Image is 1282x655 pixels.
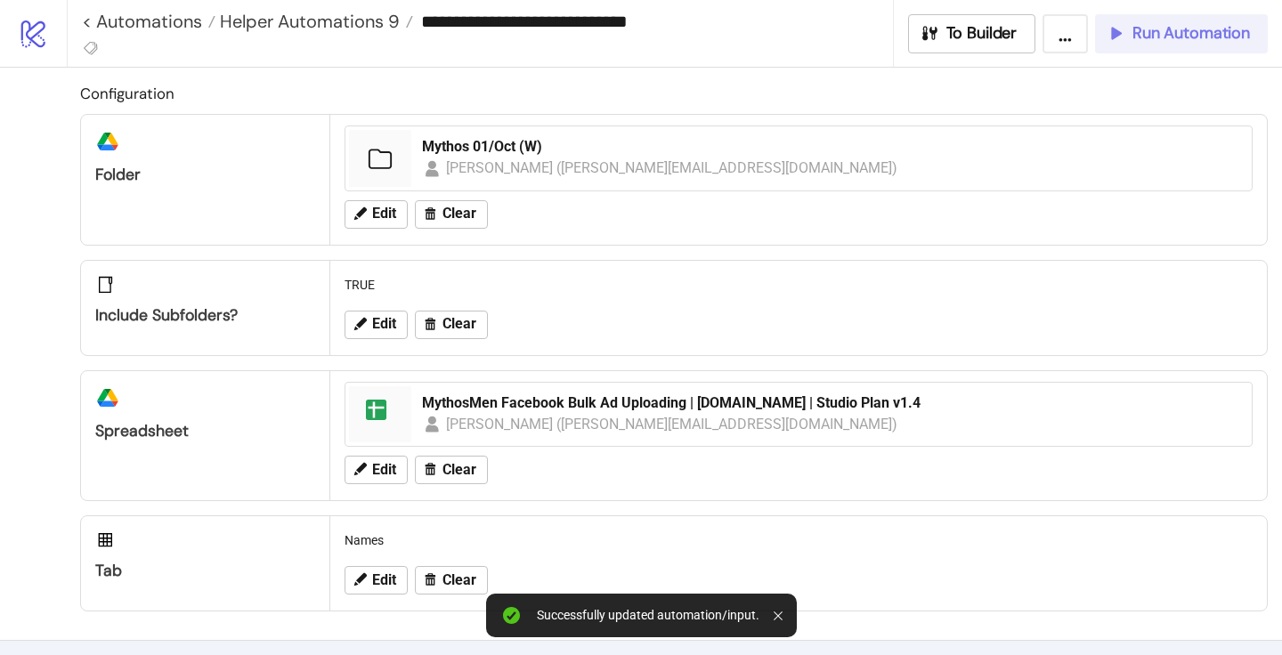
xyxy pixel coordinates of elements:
[422,137,1241,157] div: Mythos 01/Oct (W)
[446,157,898,179] div: [PERSON_NAME] ([PERSON_NAME][EMAIL_ADDRESS][DOMAIN_NAME])
[442,572,476,588] span: Clear
[215,12,413,30] a: Helper Automations 9
[442,206,476,222] span: Clear
[345,311,408,339] button: Edit
[415,566,488,594] button: Clear
[337,523,1260,557] div: Names
[345,566,408,594] button: Edit
[446,413,898,435] div: [PERSON_NAME] ([PERSON_NAME][EMAIL_ADDRESS][DOMAIN_NAME])
[1043,14,1088,53] button: ...
[372,572,396,588] span: Edit
[537,608,759,623] div: Successfully updated automation/input.
[1132,23,1250,44] span: Run Automation
[415,456,488,484] button: Clear
[345,200,408,229] button: Edit
[442,316,476,332] span: Clear
[908,14,1036,53] button: To Builder
[1095,14,1268,53] button: Run Automation
[215,10,400,33] span: Helper Automations 9
[946,23,1018,44] span: To Builder
[337,268,1260,302] div: TRUE
[95,421,315,441] div: Spreadsheet
[372,462,396,478] span: Edit
[95,305,315,326] div: Include subfolders?
[372,316,396,332] span: Edit
[95,561,315,581] div: Tab
[422,393,1241,413] div: MythosMen Facebook Bulk Ad Uploading | [DOMAIN_NAME] | Studio Plan v1.4
[442,462,476,478] span: Clear
[345,456,408,484] button: Edit
[82,12,215,30] a: < Automations
[95,165,315,185] div: Folder
[80,82,1268,105] h2: Configuration
[372,206,396,222] span: Edit
[415,311,488,339] button: Clear
[415,200,488,229] button: Clear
